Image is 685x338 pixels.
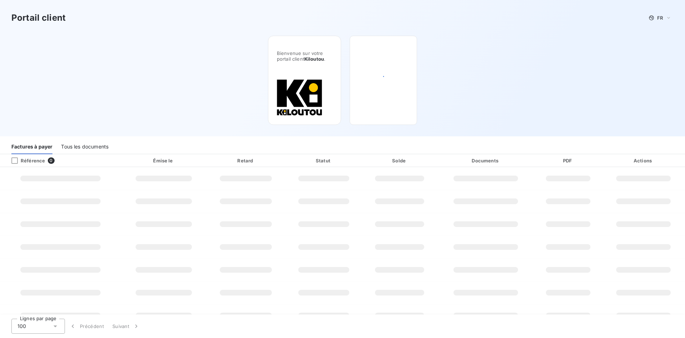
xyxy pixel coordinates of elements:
div: Tous les documents [61,139,108,154]
span: Kiloutou [304,56,324,62]
div: Factures à payer [11,139,52,154]
div: Actions [603,157,684,164]
div: PDF [536,157,600,164]
div: Référence [6,157,45,164]
h3: Portail client [11,11,66,24]
div: Documents [438,157,533,164]
div: Émise le [122,157,205,164]
div: Statut [287,157,361,164]
div: Solde [364,157,436,164]
span: Bienvenue sur votre portail client . [277,50,332,62]
img: Company logo [277,79,323,116]
button: Précédent [65,319,108,334]
span: 100 [17,323,26,330]
button: Suivant [108,319,144,334]
span: 0 [48,157,54,164]
div: Retard [208,157,284,164]
span: FR [657,15,663,21]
